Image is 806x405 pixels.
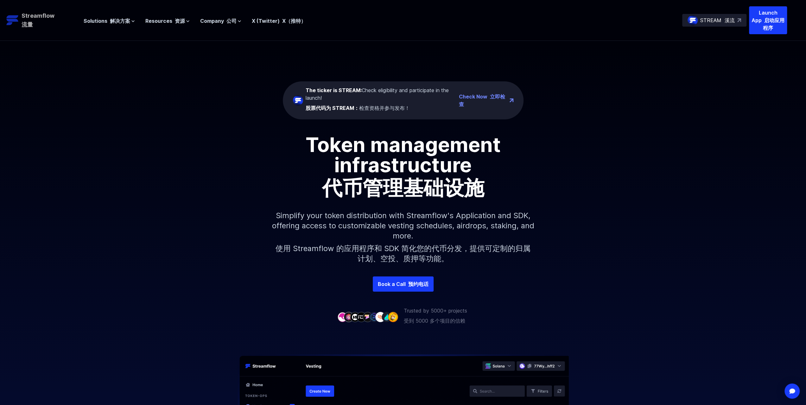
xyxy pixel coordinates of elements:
[375,312,385,322] img: company-7
[737,18,741,22] img: top-right-arrow.svg
[363,312,373,322] img: company-5
[306,105,359,111] span: 股票代码为 STREAM：
[749,6,787,34] p: Launch App
[373,276,434,292] a: Book a Call 预约电话
[175,18,185,24] font: 资源
[784,383,800,399] div: Open Intercom Messenger
[267,200,539,276] p: Simplify your token distribution with Streamflow's Application and SDK, offering access to custom...
[306,86,456,114] div: Check eligibility and participate in the launch!
[83,17,130,25] span: Solutions
[110,18,130,24] font: 解决方案
[408,281,428,287] font: 预约电话
[293,95,303,105] img: streamflow-logo-circle.png
[459,93,505,107] font: 立即检查
[83,17,135,25] button: Solutions 解决方案
[226,18,236,24] font: 公司
[22,21,33,28] font: 流量
[200,17,236,25] span: Company
[344,312,354,322] img: company-2
[700,16,735,24] p: STREAM
[6,14,19,27] img: Streamflow Logo
[306,87,362,93] span: The ticker is STREAM:
[261,135,546,200] h1: Token management infrastructure
[459,93,507,108] a: Check Now 立即检查
[200,17,241,25] button: Company 公司
[350,312,360,322] img: company-3
[369,312,379,322] img: company-6
[306,105,410,111] font: 检查资格并参与发布！
[145,17,185,25] span: Resources
[6,11,77,29] a: Streamflow 流量
[404,307,467,327] p: Trusted by 5000+ projects
[510,98,513,102] img: top-right-arrow.png
[749,6,787,34] button: Launch App 启动应用程序
[322,175,484,200] font: 代币管理基础设施
[356,312,366,322] img: company-4
[763,17,784,31] font: 启动应用程序
[688,15,698,25] img: streamflow-logo-circle.png
[22,11,59,29] p: Streamflow
[682,14,746,27] a: STREAM 溪流
[725,17,735,23] font: 溪流
[388,312,398,322] img: company-9
[337,312,347,322] img: company-1
[276,244,530,263] font: 使用 Streamflow 的应用程序和 SDK 简化您的代币分发，提供可定制的归属计划、空投、质押等功能。
[382,312,392,322] img: company-8
[282,18,306,24] font: X（推特）
[145,17,190,25] button: Resources 资源
[404,318,465,324] font: 受到 5000 多个项目的信赖
[251,18,306,24] a: X (Twitter) X（推特）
